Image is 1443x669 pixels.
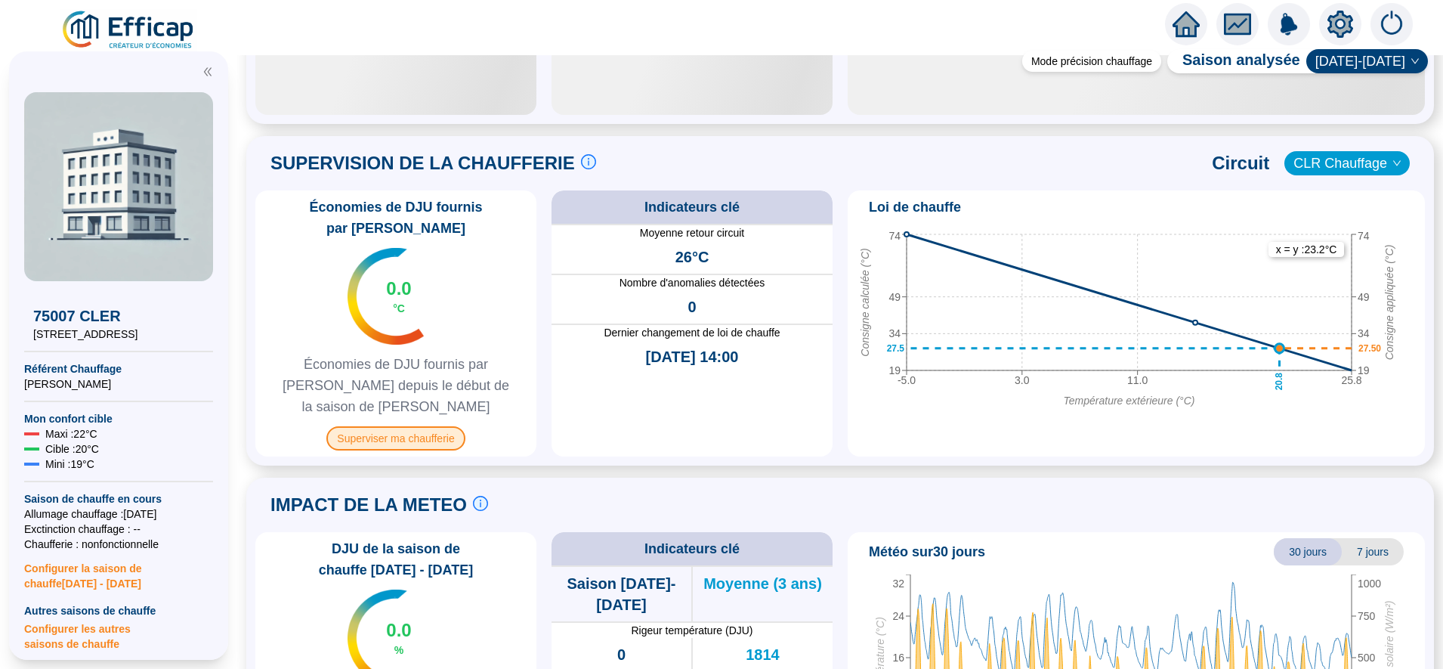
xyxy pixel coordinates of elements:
span: Rigeur température (DJU) [552,623,833,638]
tspan: 19 [1358,364,1370,376]
span: 2025-2026 [1315,50,1419,73]
span: Saison [DATE]-[DATE] [552,573,691,615]
tspan: Consigne appliquée (°C) [1383,245,1395,361]
text: 27.5 [887,343,905,354]
tspan: 49 [1358,291,1370,303]
img: alerts [1268,3,1310,45]
span: Exctinction chauffage : -- [24,522,213,537]
span: 1814 [746,644,780,665]
span: Dernier changement de loi de chauffe [552,325,833,340]
span: double-left [202,67,213,77]
span: Loi de chauffe [869,197,961,218]
span: Cible : 20 °C [45,441,99,457]
tspan: 1000 [1358,578,1381,590]
span: % [394,643,403,658]
span: 0 [617,644,626,665]
tspan: 16 [892,652,904,664]
span: Indicateurs clé [644,538,740,559]
span: Référent Chauffage [24,361,213,376]
span: info-circle [581,154,596,169]
span: Configurer les autres saisons de chauffe [24,618,213,652]
span: 26°C [675,246,709,268]
span: Économies de DJU fournis par [PERSON_NAME] [261,197,530,239]
tspan: Consigne calculée (°C) [859,249,871,357]
span: Chaufferie : non fonctionnelle [24,537,213,552]
span: [DATE] 14:00 [646,346,739,367]
span: down [1411,57,1420,66]
span: Maxi : 22 °C [45,426,97,441]
tspan: 11.0 [1127,374,1148,386]
tspan: 49 [888,291,901,303]
img: indicateur températures [348,248,424,345]
span: 75007 CLER [33,305,204,327]
tspan: 500 [1358,652,1376,664]
span: 0 [688,296,696,317]
span: [PERSON_NAME] [24,376,213,392]
span: IMPACT DE LA METEO [270,493,467,517]
tspan: -5.0 [898,374,916,386]
span: 0.0 [386,277,411,301]
tspan: 34 [888,328,901,340]
span: SUPERVISION DE LA CHAUFFERIE [270,151,575,175]
div: Mode précision chauffage [1022,51,1161,72]
span: home [1173,11,1200,38]
span: Mon confort cible [24,411,213,426]
span: Nombre d'anomalies détectées [552,275,833,290]
text: 20.8 [1274,373,1284,391]
span: Circuit [1212,151,1269,175]
span: Indicateurs clé [644,197,740,218]
span: Allumage chauffage : [DATE] [24,506,213,522]
tspan: 3.0 [1015,374,1030,386]
span: 0.0 [386,618,411,643]
tspan: 34 [1358,328,1370,340]
span: Météo sur 30 jours [869,541,985,562]
span: down [1392,159,1401,168]
tspan: 25.8 [1341,374,1361,386]
tspan: 750 [1358,610,1376,622]
span: Configurer la saison de chauffe [DATE] - [DATE] [24,552,213,591]
span: Superviser ma chaufferie [326,426,465,451]
span: Autres saisons de chauffe [24,603,213,618]
tspan: Température extérieure (°C) [1064,395,1195,407]
span: DJU de la saison de chauffe [DATE] - [DATE] [261,538,530,581]
span: °C [393,301,405,316]
tspan: 32 [892,578,904,590]
text: x = y : 23.2 °C [1276,243,1337,256]
span: 7 jours [1342,538,1404,565]
img: efficap energie logo [60,9,197,51]
span: Économies de DJU fournis par [PERSON_NAME] depuis le début de la saison de [PERSON_NAME] [261,354,530,417]
text: 27.50 [1358,343,1381,354]
span: [STREET_ADDRESS] [33,327,204,342]
tspan: 24 [892,610,904,622]
span: fund [1224,11,1251,38]
span: CLR Chauffage [1293,152,1401,175]
span: Mini : 19 °C [45,457,94,472]
span: Saison analysée [1167,49,1300,73]
tspan: 19 [888,364,901,376]
span: Moyenne (3 ans) [703,573,822,594]
span: Saison de chauffe en cours [24,491,213,506]
tspan: 74 [1358,230,1370,242]
img: alerts [1370,3,1413,45]
span: Moyenne retour circuit [552,225,833,240]
span: setting [1327,11,1354,38]
span: info-circle [473,496,488,511]
span: 30 jours [1274,538,1342,565]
